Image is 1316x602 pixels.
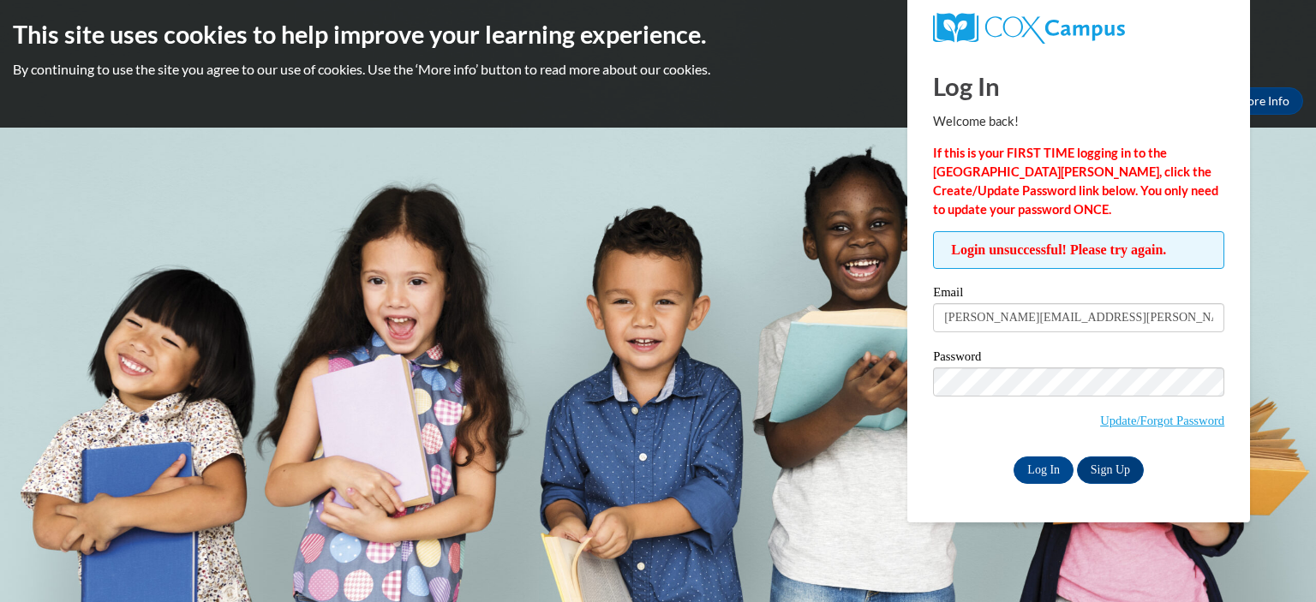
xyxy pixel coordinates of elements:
[933,286,1224,303] label: Email
[1014,456,1074,484] input: Log In
[933,112,1224,131] p: Welcome back!
[933,231,1224,269] span: Login unsuccessful! Please try again.
[933,69,1224,104] h1: Log In
[933,350,1224,367] label: Password
[1100,414,1224,427] a: Update/Forgot Password
[933,13,1125,44] img: COX Campus
[933,146,1218,217] strong: If this is your FIRST TIME logging in to the [GEOGRAPHIC_DATA][PERSON_NAME], click the Create/Upd...
[1077,456,1144,484] a: Sign Up
[13,17,1303,51] h2: This site uses cookies to help improve your learning experience.
[1223,87,1303,115] a: More Info
[13,60,1303,79] p: By continuing to use the site you agree to our use of cookies. Use the ‘More info’ button to read...
[933,13,1224,44] a: COX Campus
